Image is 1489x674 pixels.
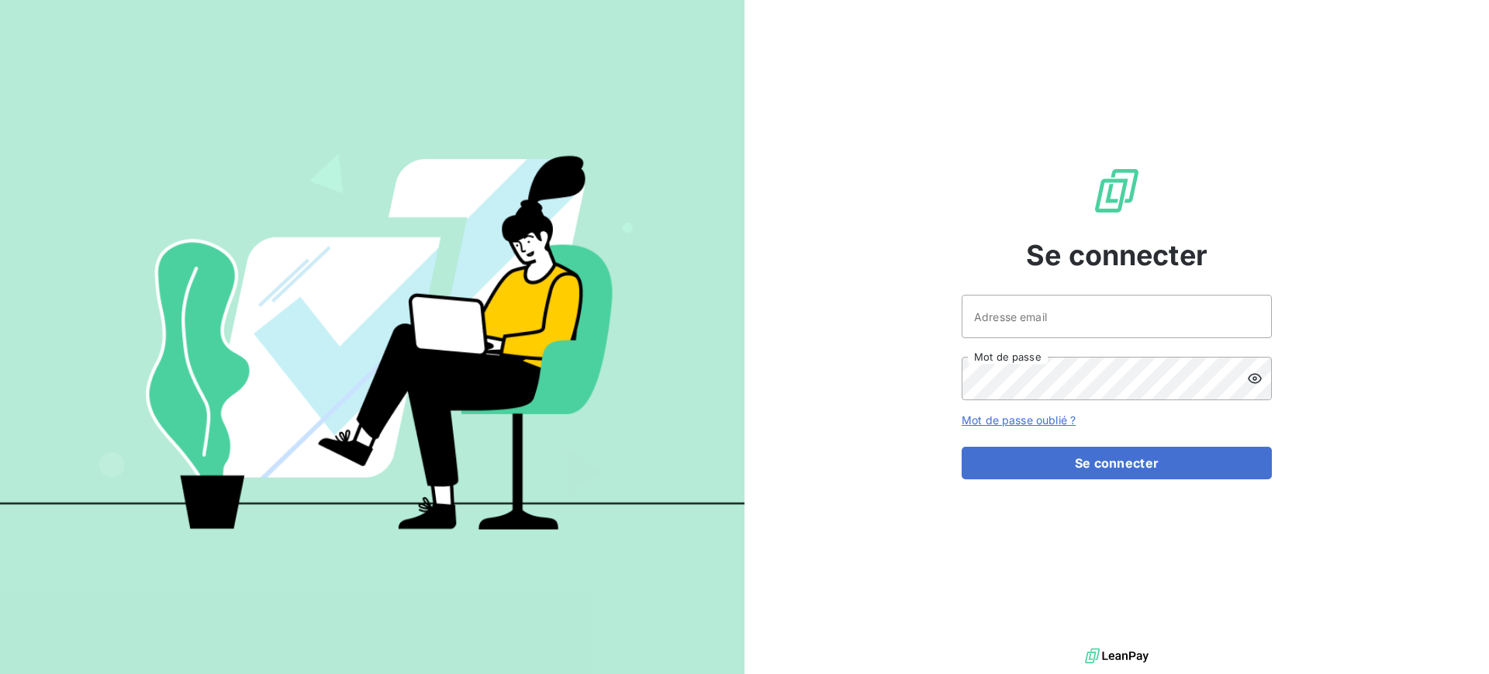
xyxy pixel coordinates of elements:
img: Logo LeanPay [1092,166,1142,216]
input: placeholder [962,295,1272,338]
a: Mot de passe oublié ? [962,413,1076,427]
button: Se connecter [962,447,1272,479]
img: logo [1085,645,1149,668]
span: Se connecter [1026,234,1207,276]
